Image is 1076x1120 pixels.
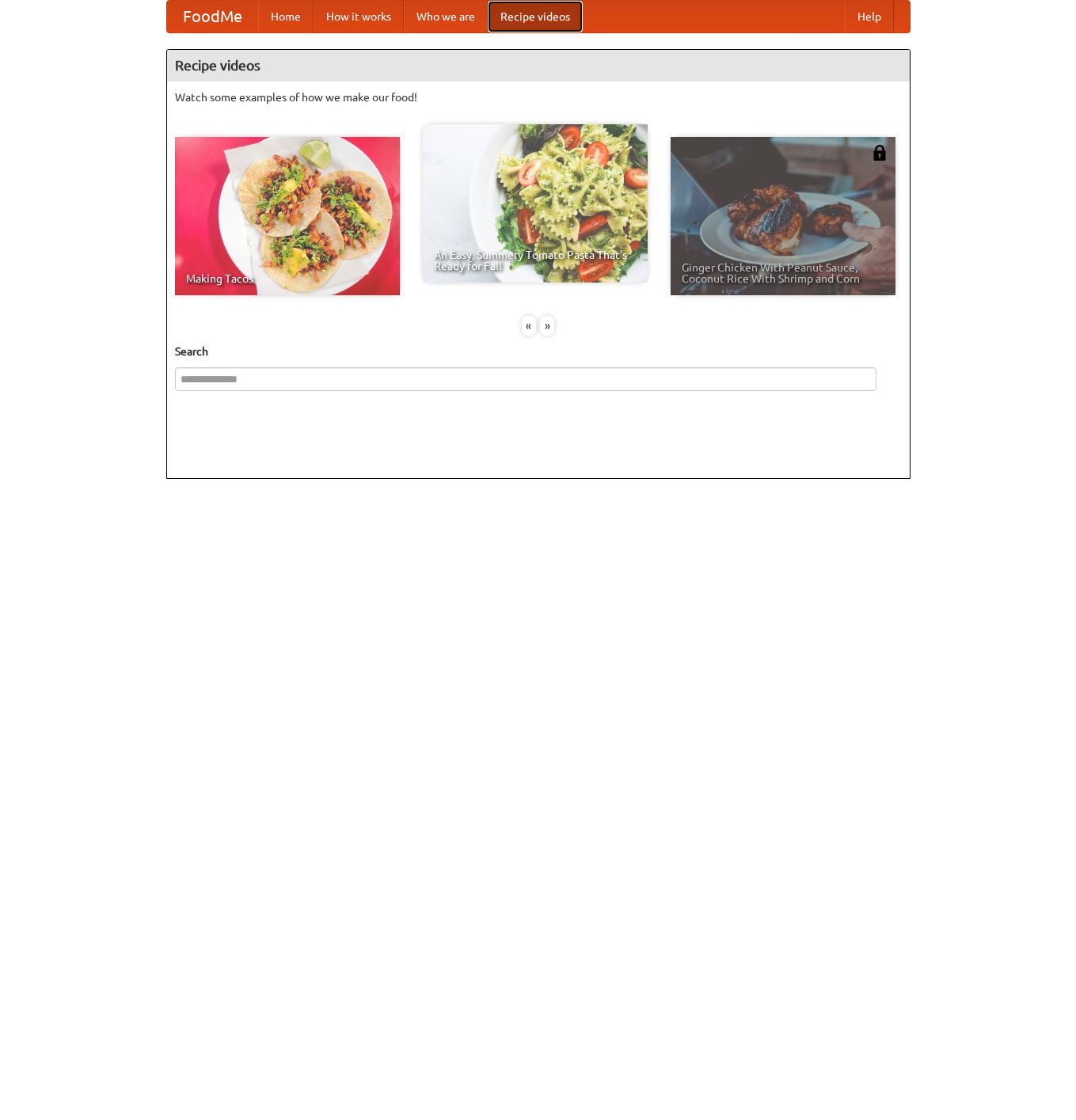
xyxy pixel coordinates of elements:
a: An Easy, Summery Tomato Pasta That's Ready for Fall [423,124,648,283]
a: Recipe videos [488,1,583,32]
span: Making Tacos [186,273,389,284]
h5: Search [175,344,902,359]
div: « [522,316,536,336]
p: Watch some examples of how we make our food! [175,89,902,105]
img: 483408.png [872,145,888,161]
h4: Recipe videos [167,50,910,82]
a: How it works [314,1,404,32]
a: Who we are [404,1,488,32]
a: Help [845,1,894,32]
a: Making Tacos [175,137,400,295]
a: Home [258,1,314,32]
div: » [540,316,554,336]
span: An Easy, Summery Tomato Pasta That's Ready for Fall [434,249,637,271]
a: FoodMe [167,1,258,32]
